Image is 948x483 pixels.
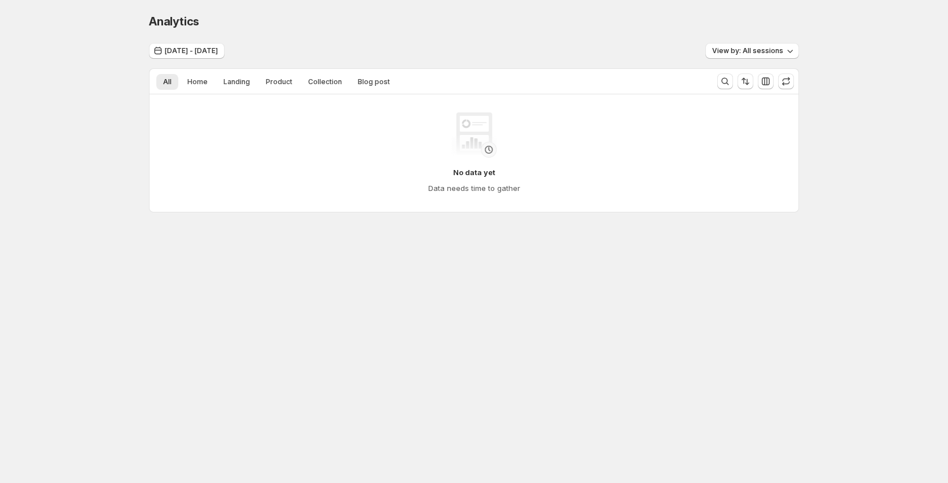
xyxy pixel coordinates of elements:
[308,77,342,86] span: Collection
[149,43,225,59] button: [DATE] - [DATE]
[165,46,218,55] span: [DATE] - [DATE]
[187,77,208,86] span: Home
[428,182,520,194] h4: Data needs time to gather
[163,77,172,86] span: All
[149,15,199,28] span: Analytics
[717,73,733,89] button: Search and filter results
[705,43,799,59] button: View by: All sessions
[453,167,495,178] h4: No data yet
[712,46,783,55] span: View by: All sessions
[451,112,497,158] img: No data yet
[223,77,250,86] span: Landing
[358,77,390,86] span: Blog post
[738,73,753,89] button: Sort the results
[266,77,292,86] span: Product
